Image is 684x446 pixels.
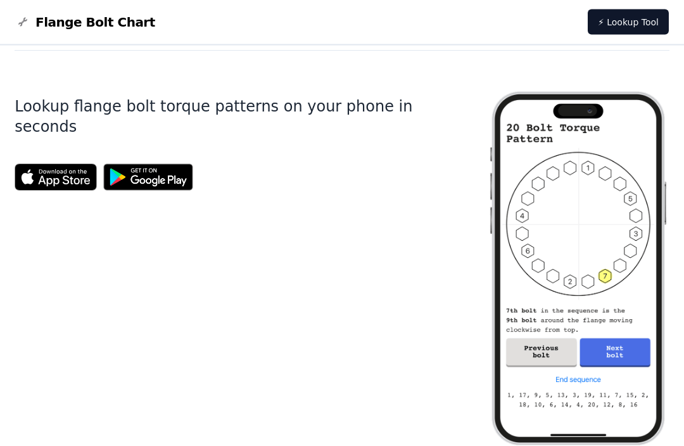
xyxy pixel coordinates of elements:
h1: Lookup flange bolt torque patterns on your phone in seconds [15,97,446,137]
a: Flange Bolt Chart LogoFlange Bolt Chart [15,13,155,31]
img: Get it on Google Play [97,158,199,198]
span: Flange Bolt Chart [35,13,155,31]
img: App Store badge for the Flange Bolt Chart app [15,164,97,191]
a: ⚡ Lookup Tool [588,10,669,35]
img: Flange Bolt Chart Logo [15,15,30,30]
